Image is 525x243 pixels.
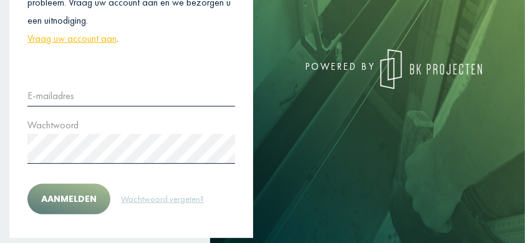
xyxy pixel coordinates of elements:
button: Aanmelden [27,184,110,214]
img: logo [380,49,482,89]
div: powered by [272,49,516,89]
a: Wachtwoord vergeten? [120,192,205,206]
a: Vraag uw account aan [27,30,117,48]
label: Wachtwoord [27,117,79,135]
